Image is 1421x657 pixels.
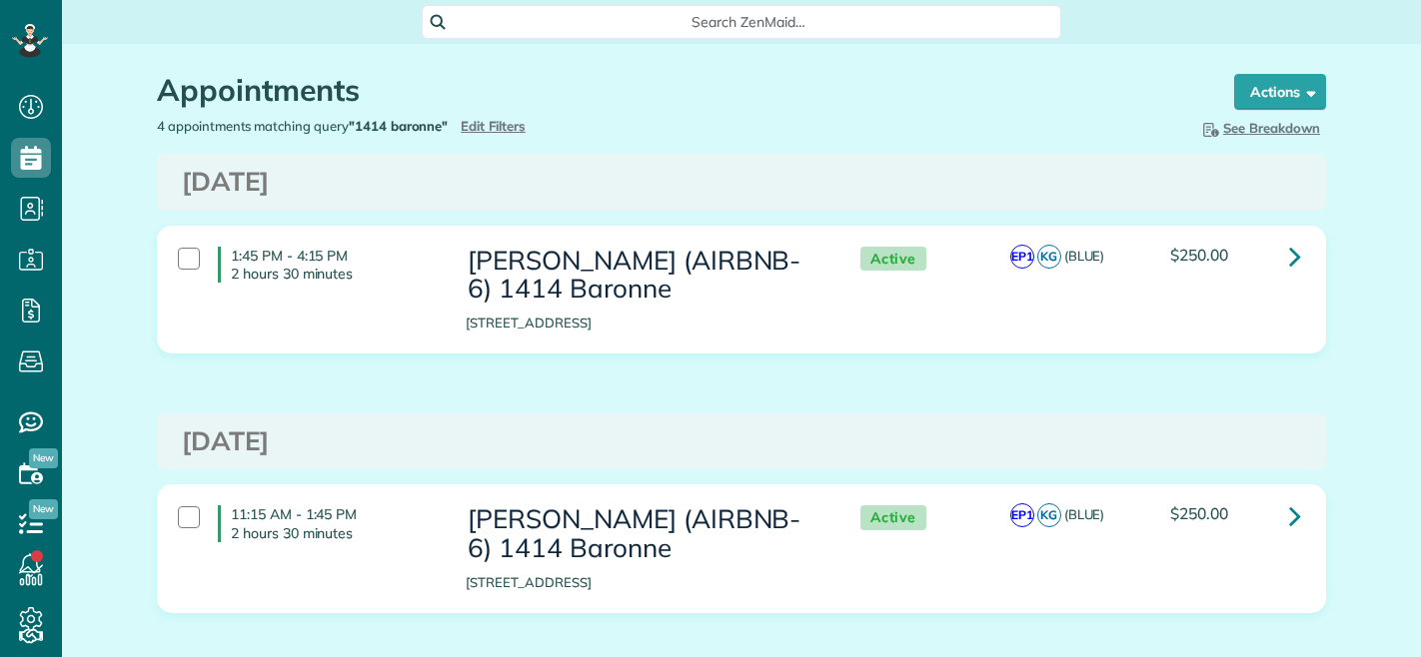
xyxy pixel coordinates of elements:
[157,74,1196,107] h1: Appointments
[461,118,526,134] a: Edit Filters
[1010,245,1034,269] span: EP1
[218,505,436,541] h4: 11:15 AM - 1:45 PM
[1234,74,1326,110] button: Actions
[466,505,819,562] h3: [PERSON_NAME] (AIRBNB-6) 1414 Baronne
[1064,506,1105,522] span: (BLUE)
[466,573,819,592] p: [STREET_ADDRESS]
[466,314,819,332] p: [STREET_ADDRESS]
[231,265,436,283] p: 2 hours 30 minutes
[1010,503,1034,527] span: EP1
[1064,248,1105,264] span: (BLUE)
[1037,503,1061,527] span: KG
[231,524,436,542] p: 2 hours 30 minutes
[142,117,741,136] div: 4 appointments matching query
[182,168,1301,197] h3: [DATE]
[29,448,58,468] span: New
[1037,245,1061,269] span: KG
[466,247,819,304] h3: [PERSON_NAME] (AIRBNB-6) 1414 Baronne
[349,118,448,134] strong: "1414 baronne"
[1193,117,1326,139] button: See Breakdown
[182,427,1301,456] h3: [DATE]
[860,505,926,530] span: Active
[29,499,58,519] span: New
[1199,120,1320,136] span: See Breakdown
[1170,245,1228,265] span: $250.00
[1170,503,1228,523] span: $250.00
[218,247,436,283] h4: 1:45 PM - 4:15 PM
[860,247,926,272] span: Active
